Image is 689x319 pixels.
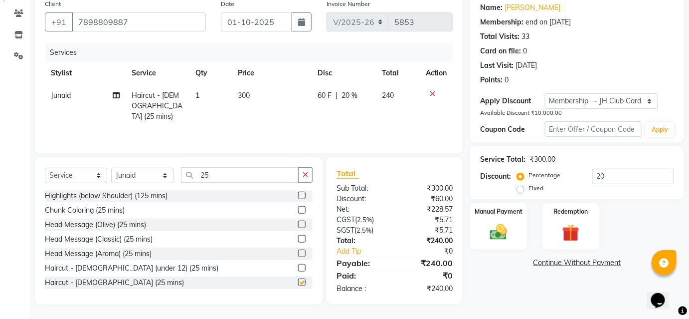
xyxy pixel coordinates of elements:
[545,121,642,137] input: Enter Offer / Coupon Code
[232,62,311,84] th: Price
[394,284,460,294] div: ₹240.00
[45,62,126,84] th: Stylist
[329,215,395,225] div: ( )
[420,62,453,84] th: Action
[505,75,509,85] div: 0
[329,236,395,246] div: Total:
[523,46,527,56] div: 0
[181,167,299,183] input: Search or Scan
[394,270,460,282] div: ₹0
[394,194,460,204] div: ₹60.00
[554,207,588,216] label: Redemption
[480,124,545,135] div: Coupon Code
[336,90,338,101] span: |
[376,62,420,84] th: Total
[337,226,354,235] span: SGST
[405,246,460,257] div: ₹0
[480,60,514,71] div: Last Visit:
[238,91,250,100] span: 300
[46,43,460,62] div: Services
[329,246,405,257] a: Add Tip
[394,183,460,194] div: ₹300.00
[337,215,355,224] span: CGST
[480,75,503,85] div: Points:
[329,257,395,269] div: Payable:
[521,31,529,42] div: 33
[529,154,555,165] div: ₹300.00
[480,96,545,106] div: Apply Discount
[329,270,395,282] div: Paid:
[45,205,125,216] div: Chunk Coloring (25 mins)
[45,191,168,201] div: Highlights (below Shoulder) (125 mins)
[329,284,395,294] div: Balance :
[45,249,152,259] div: Head Message (Aroma) (25 mins)
[516,60,537,71] div: [DATE]
[475,207,522,216] label: Manual Payment
[480,31,519,42] div: Total Visits:
[45,220,146,230] div: Head Message (Olive) (25 mins)
[480,171,511,182] div: Discount:
[480,154,525,165] div: Service Total:
[557,222,585,244] img: _gift.svg
[337,168,359,179] span: Total
[329,183,395,194] div: Sub Total:
[132,91,182,121] span: Haircut - [DEMOGRAPHIC_DATA] (25 mins)
[72,12,206,31] input: Search by Name/Mobile/Email/Code
[480,2,503,13] div: Name:
[329,204,395,215] div: Net:
[318,90,332,101] span: 60 F
[485,222,513,242] img: _cash.svg
[480,109,674,117] div: Available Discount ₹10,000.00
[357,216,372,224] span: 2.5%
[528,171,560,180] label: Percentage
[342,90,357,101] span: 20 %
[394,257,460,269] div: ₹240.00
[480,17,523,27] div: Membership:
[329,194,395,204] div: Discount:
[45,12,73,31] button: +91
[382,91,394,100] span: 240
[356,226,371,234] span: 2.5%
[646,122,674,137] button: Apply
[472,258,682,268] a: Continue Without Payment
[505,2,560,13] a: [PERSON_NAME]
[394,236,460,246] div: ₹240.00
[647,279,679,309] iframe: chat widget
[45,263,218,274] div: Haircut - [DEMOGRAPHIC_DATA] (under 12) (25 mins)
[528,184,543,193] label: Fixed
[51,91,71,100] span: Junaid
[45,278,184,288] div: Haircut - [DEMOGRAPHIC_DATA] (25 mins)
[394,215,460,225] div: ₹5.71
[45,234,153,245] div: Head Message (Classic) (25 mins)
[480,46,521,56] div: Card on file:
[394,225,460,236] div: ₹5.71
[525,17,571,27] div: end on [DATE]
[195,91,199,100] span: 1
[126,62,189,84] th: Service
[329,225,395,236] div: ( )
[312,62,376,84] th: Disc
[189,62,232,84] th: Qty
[394,204,460,215] div: ₹228.57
